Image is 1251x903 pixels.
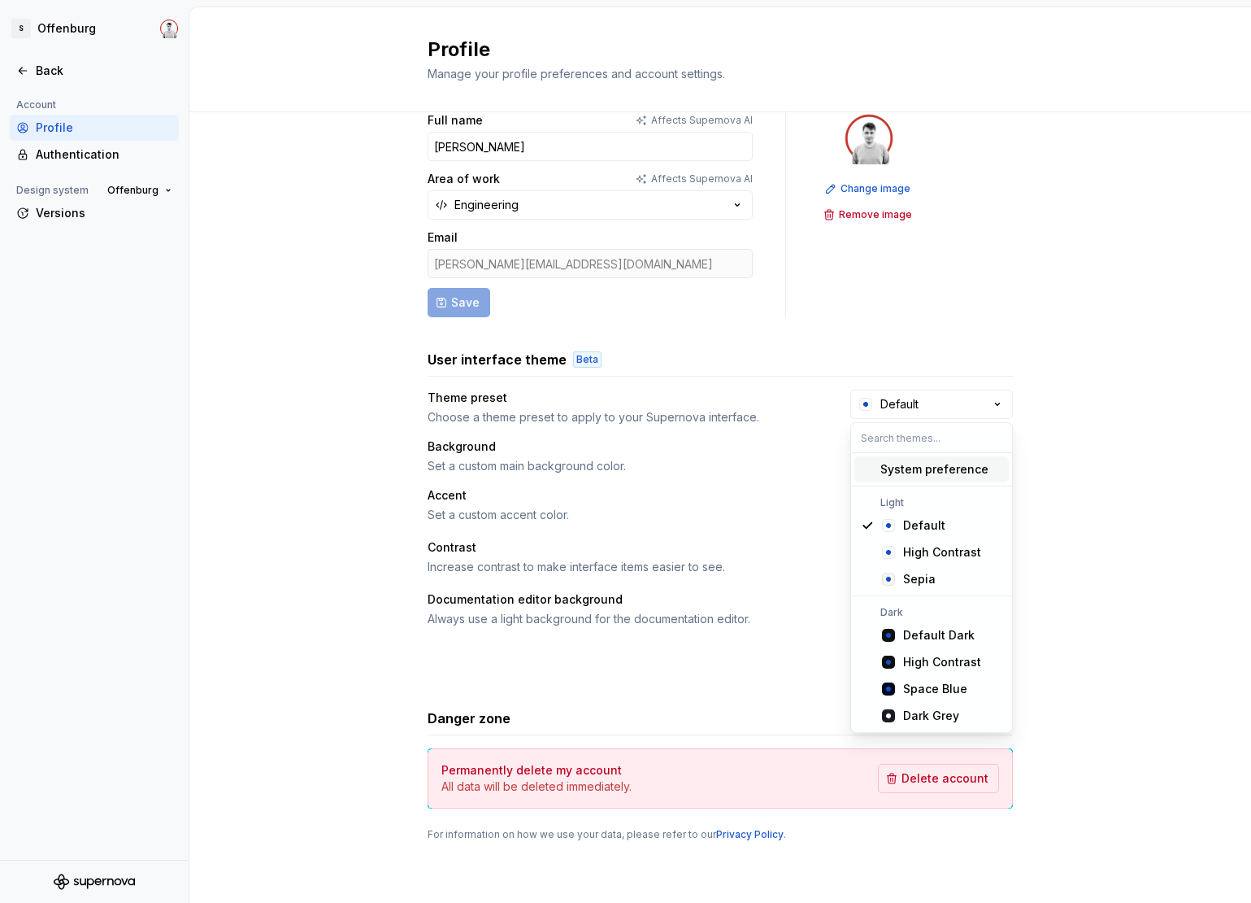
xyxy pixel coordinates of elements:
[428,709,510,728] h3: Danger zone
[10,181,95,200] div: Design system
[819,203,919,226] button: Remove image
[428,112,483,129] label: Full name
[428,539,821,556] div: Contrast
[10,115,179,141] a: Profile
[36,120,172,136] div: Profile
[903,517,945,534] div: Default
[850,390,1013,419] button: Default
[854,606,1009,619] div: Dark
[36,146,172,163] div: Authentication
[854,496,1009,509] div: Light
[716,828,784,840] a: Privacy Policy
[851,453,1012,732] div: Search themes...
[903,681,967,697] div: Space Blue
[903,544,981,561] div: High Contrast
[428,487,821,504] div: Accent
[880,461,988,478] div: System preference
[10,142,179,168] a: Authentication
[573,351,602,368] div: Beta
[454,197,519,213] div: Engineering
[903,571,936,587] div: Sepia
[159,19,179,38] img: Andreas Herz
[843,112,895,164] img: Andreas Herz
[428,458,821,474] div: Set a custom main background color.
[428,611,940,627] div: Always use a light background for the documentation editor.
[878,764,999,793] button: Delete account
[36,63,172,79] div: Back
[107,184,159,197] span: Offenburg
[37,20,96,37] div: Offenburg
[428,390,821,406] div: Theme preset
[441,762,622,779] h4: Permanently delete my account
[820,177,918,200] button: Change image
[903,627,975,643] div: Default Dark
[428,350,567,369] h3: User interface theme
[428,828,1013,841] div: For information on how we use your data, please refer to our .
[54,874,135,890] svg: Supernova Logo
[841,182,910,195] span: Change image
[903,654,981,670] div: High Contrast
[851,423,1012,452] input: Search themes...
[10,58,179,84] a: Back
[428,507,821,523] div: Set a custom accent color.
[428,67,725,81] span: Manage your profile preferences and account settings.
[428,559,821,575] div: Increase contrast to make interface items easier to see.
[10,200,179,226] a: Versions
[651,114,753,127] p: Affects Supernova AI
[903,708,959,724] div: Dark Grey
[651,172,753,185] p: Affects Supernova AI
[428,409,821,425] div: Choose a theme preset to apply to your Supernova interface.
[428,171,500,187] label: Area of work
[10,95,63,115] div: Account
[428,229,458,246] label: Email
[428,591,940,608] div: Documentation editor background
[36,205,172,221] div: Versions
[428,438,821,455] div: Background
[3,11,185,46] button: SOffenburgAndreas Herz
[441,779,632,795] p: All data will be deleted immediately.
[428,37,993,63] h2: Profile
[880,396,919,412] div: Default
[839,208,912,221] span: Remove image
[11,19,31,38] div: S
[901,770,988,787] span: Delete account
